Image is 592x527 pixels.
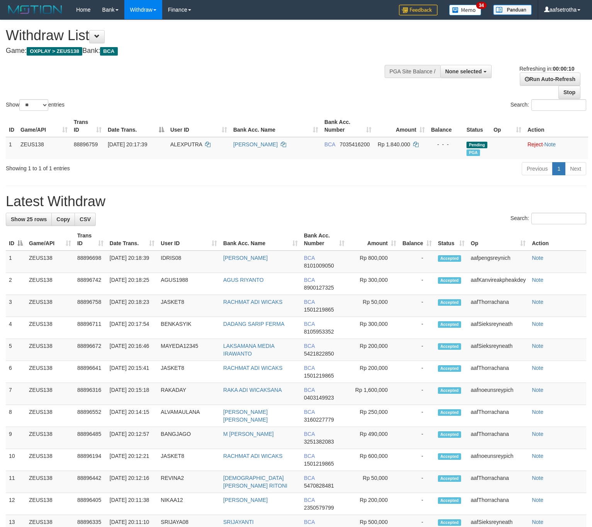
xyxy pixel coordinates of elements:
span: BCA [304,519,315,525]
td: Rp 200,000 [348,493,399,515]
td: - [399,405,435,427]
a: [PERSON_NAME] [223,255,268,261]
td: AGUS1988 [158,273,220,295]
span: Copy 1501219865 to clipboard [304,373,334,379]
span: BCA [304,255,315,261]
span: Accepted [438,299,461,306]
td: ZEUS138 [26,405,74,427]
td: Rp 50,000 [348,471,399,493]
input: Search: [531,213,586,224]
td: 11 [6,471,26,493]
th: Action [529,229,586,251]
td: · [524,137,588,159]
td: [DATE] 20:12:21 [107,449,158,471]
a: 1 [552,162,565,175]
td: 88896711 [74,317,107,339]
a: Note [532,453,543,459]
th: Date Trans.: activate to sort column descending [105,115,167,137]
span: 34 [476,2,487,9]
td: aafnoeunsreypich [468,383,529,405]
a: Note [532,299,543,305]
span: None selected [445,68,482,75]
th: Bank Acc. Name: activate to sort column ascending [220,229,301,251]
span: Accepted [438,365,461,372]
span: 88896759 [74,141,98,147]
td: ALVAMAULANA [158,405,220,427]
strong: 00:00:10 [553,66,574,72]
span: Refreshing in: [519,66,574,72]
div: Showing 1 to 1 of 1 entries [6,161,241,172]
h1: Withdraw List [6,28,387,43]
a: LAKSAMANA MEDIA IRAWANTO [223,343,274,357]
td: aafKanvireakpheakdey [468,273,529,295]
a: Next [565,162,586,175]
td: NIKAA12 [158,493,220,515]
td: 12 [6,493,26,515]
th: ID: activate to sort column descending [6,229,26,251]
a: RACHMAT ADI WICAKS [223,453,283,459]
span: Copy 7035416200 to clipboard [340,141,370,147]
a: Note [532,343,543,349]
td: 88896194 [74,449,107,471]
td: [DATE] 20:18:25 [107,273,158,295]
td: 3 [6,295,26,317]
td: ZEUS138 [26,449,74,471]
span: Copy 1501219865 to clipboard [304,307,334,313]
td: [DATE] 20:18:23 [107,295,158,317]
span: Accepted [438,475,461,482]
td: Rp 200,000 [348,339,399,361]
a: Previous [522,162,553,175]
div: PGA Site Balance / [385,65,440,78]
span: [DATE] 20:17:39 [108,141,147,147]
a: Note [532,321,543,327]
td: - [399,361,435,383]
td: JASKET8 [158,361,220,383]
span: Pending [466,142,487,148]
a: Reject [528,141,543,147]
span: BCA [304,409,315,415]
a: M [PERSON_NAME] [223,431,274,437]
span: Accepted [438,409,461,416]
th: Trans ID: activate to sort column ascending [74,229,107,251]
img: MOTION_logo.png [6,4,64,15]
td: aafThorrachana [468,493,529,515]
a: Note [532,431,543,437]
td: RAKADAY [158,383,220,405]
a: Note [532,387,543,393]
span: BCA [304,453,315,459]
td: Rp 300,000 [348,273,399,295]
th: Bank Acc. Name: activate to sort column ascending [230,115,321,137]
span: Accepted [438,321,461,328]
span: Accepted [438,431,461,438]
td: JASKET8 [158,449,220,471]
th: Status [463,115,490,137]
td: ZEUS138 [26,251,74,273]
span: Copy 0403149923 to clipboard [304,395,334,401]
span: BCA [304,277,315,283]
th: Balance: activate to sort column ascending [399,229,435,251]
a: Note [532,277,543,283]
td: - [399,383,435,405]
img: Button%20Memo.svg [449,5,482,15]
a: Note [532,409,543,415]
th: Date Trans.: activate to sort column ascending [107,229,158,251]
td: ZEUS138 [26,317,74,339]
a: DADANG SARIP FERMA [223,321,284,327]
td: [DATE] 20:18:39 [107,251,158,273]
span: CSV [80,216,91,222]
span: Accepted [438,453,461,460]
a: RACHMAT ADI WICAKS [223,299,283,305]
span: Copy 5421822850 to clipboard [304,351,334,357]
h1: Latest Withdraw [6,194,586,209]
td: - [399,295,435,317]
th: Trans ID: activate to sort column ascending [71,115,105,137]
span: BCA [304,321,315,327]
a: [PERSON_NAME] [233,141,278,147]
span: BCA [304,299,315,305]
td: ZEUS138 [26,471,74,493]
label: Show entries [6,99,64,111]
span: ALEXPUTRA [170,141,202,147]
span: Show 25 rows [11,216,47,222]
td: aafSieksreyneath [468,317,529,339]
td: 88896698 [74,251,107,273]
